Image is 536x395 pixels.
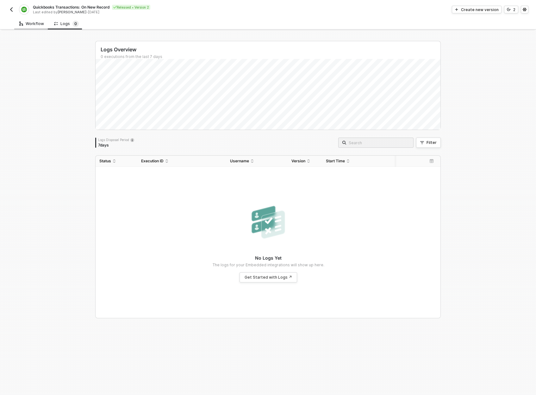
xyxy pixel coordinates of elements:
th: Start Time [322,156,396,167]
input: Search [349,139,409,146]
span: Username [230,159,249,164]
div: Logs [54,21,79,27]
span: Execution ID [141,159,164,164]
img: nologs [248,202,289,243]
button: Filter [416,138,441,148]
div: Logs Overview [101,46,440,53]
th: Username [226,156,288,167]
img: integration-icon [21,7,27,12]
p: No Logs Yet [255,255,282,261]
th: Status [96,156,137,167]
div: Last edited by - [DATE] [33,10,267,15]
span: icon-settings [523,8,527,11]
div: 2 [513,7,515,12]
th: Version [288,156,322,167]
div: Filter [427,140,437,145]
a: Get Started with Logs ↗ [240,272,297,282]
span: Start Time [326,159,345,164]
img: back [9,7,14,12]
div: Logs Disposal Period [98,138,134,142]
span: Quickbooks Transactions: On New Record [33,4,109,10]
div: Create new version [461,7,499,12]
p: The logs for your Embedded integrations will show up here. [213,262,324,268]
button: back [8,6,15,13]
div: 7 days [98,143,134,148]
span: [PERSON_NAME] [58,10,86,14]
button: 2 [504,6,518,13]
div: 0 executions from the last 7 days [101,54,440,59]
span: icon-versioning [507,8,511,11]
sup: 0 [72,21,79,27]
button: Create new version [452,6,502,13]
span: Status [99,159,111,164]
div: Get Started with Logs ↗ [245,275,292,280]
th: Execution ID [137,156,226,167]
div: Released • Version 2 [112,5,150,10]
span: icon-play [455,8,458,11]
div: Workflow [19,21,44,26]
span: Version [291,159,305,164]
